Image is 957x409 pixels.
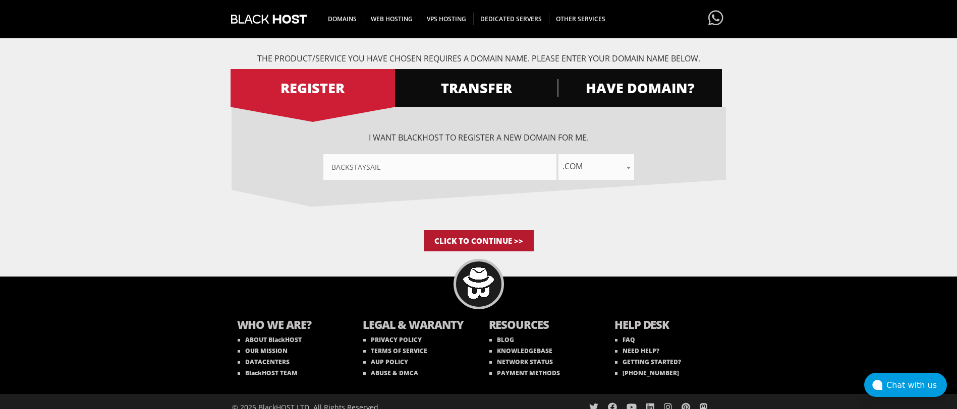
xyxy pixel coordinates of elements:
b: LEGAL & WARANTY [363,317,469,334]
a: BLOG [489,335,514,344]
span: REGISTER [231,79,395,97]
a: BlackHOST TEAM [238,369,298,377]
a: PAYMENT METHODS [489,369,560,377]
a: NETWORK STATUS [489,358,553,366]
button: Chat with us [864,373,947,397]
a: GETTING STARTED? [615,358,681,366]
a: [PHONE_NUMBER] [615,369,679,377]
a: DATACENTERS [238,358,290,366]
p: The product/service you have chosen requires a domain name. Please enter your domain name below. [232,53,726,64]
span: WEB HOSTING [364,13,420,25]
a: AUP POLICY [363,358,408,366]
a: OUR MISSION [238,347,288,355]
a: HAVE DOMAIN? [557,69,722,107]
a: ABOUT BlackHOST [238,335,302,344]
span: .com [558,159,634,173]
b: HELP DESK [614,317,720,334]
a: PRIVACY POLICY [363,335,422,344]
a: TERMS OF SERVICE [363,347,427,355]
b: WHO WE ARE? [237,317,343,334]
span: OTHER SERVICES [549,13,612,25]
span: DEDICATED SERVERS [473,13,549,25]
input: Click to Continue >> [424,230,534,251]
span: .com [558,154,634,180]
span: VPS HOSTING [420,13,474,25]
img: BlackHOST mascont, Blacky. [463,267,494,299]
a: ABUSE & DMCA [363,369,418,377]
a: REGISTER [231,69,395,107]
a: NEED HELP? [615,347,659,355]
a: TRANSFER [394,69,558,107]
b: RESOURCES [489,317,595,334]
span: HAVE DOMAIN? [557,79,722,97]
a: KNOWLEDGEBASE [489,347,552,355]
span: TRANSFER [394,79,558,97]
div: Chat with us [886,380,947,390]
div: I want BlackHOST to register a new domain for me. [232,132,726,180]
span: DOMAINS [321,13,364,25]
a: FAQ [615,335,635,344]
